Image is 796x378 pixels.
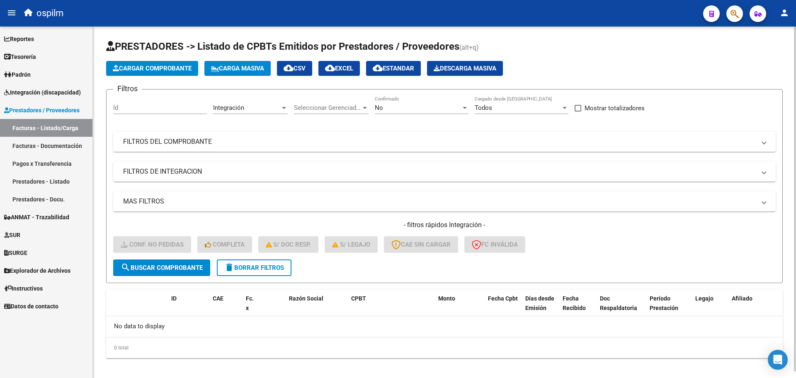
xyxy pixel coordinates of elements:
span: Mostrar totalizadores [585,103,645,113]
button: S/ Doc Resp. [258,236,319,253]
span: Padrón [4,70,31,79]
span: No [375,104,383,111]
div: 0 total [106,337,783,358]
span: Legajo [695,295,713,302]
h3: Filtros [113,83,142,94]
span: CSV [284,65,306,72]
span: Prestadores / Proveedores [4,106,80,115]
mat-panel-title: MAS FILTROS [123,197,756,206]
datatable-header-cell: Afiliado [728,290,795,326]
mat-icon: search [121,262,131,272]
button: CAE SIN CARGAR [384,236,458,253]
datatable-header-cell: Legajo [692,290,716,326]
button: Cargar Comprobante [106,61,198,76]
span: Integración [213,104,244,111]
button: Estandar [366,61,421,76]
datatable-header-cell: CPBT [348,290,435,326]
span: Explorador de Archivos [4,266,70,275]
span: EXCEL [325,65,353,72]
span: Datos de contacto [4,302,58,311]
mat-icon: menu [7,8,17,18]
span: S/ Doc Resp. [266,241,311,248]
mat-expansion-panel-header: FILTROS DEL COMPROBANTE [113,132,776,152]
button: S/ legajo [325,236,378,253]
span: (alt+q) [459,44,479,51]
span: PRESTADORES -> Listado de CPBTs Emitidos por Prestadores / Proveedores [106,41,459,52]
span: Buscar Comprobante [121,264,203,271]
button: Completa [197,236,252,253]
span: Fc. x [246,295,254,311]
mat-icon: cloud_download [325,63,335,73]
mat-icon: cloud_download [373,63,383,73]
datatable-header-cell: Razón Social [286,290,348,326]
span: Fecha Recibido [563,295,586,311]
datatable-header-cell: Fecha Cpbt [485,290,522,326]
datatable-header-cell: CAE [209,290,243,326]
span: Período Prestación [650,295,678,311]
datatable-header-cell: Doc Respaldatoria [597,290,646,326]
span: Razón Social [289,295,323,302]
span: FC Inválida [472,241,518,248]
span: Estandar [373,65,414,72]
span: CPBT [351,295,366,302]
app-download-masive: Descarga masiva de comprobantes (adjuntos) [427,61,503,76]
span: SURGE [4,248,27,257]
span: Integración (discapacidad) [4,88,81,97]
datatable-header-cell: Período Prestación [646,290,692,326]
datatable-header-cell: Monto [435,290,485,326]
span: Conf. no pedidas [121,241,184,248]
span: ANMAT - Trazabilidad [4,213,69,222]
span: Fecha Cpbt [488,295,518,302]
mat-icon: person [779,8,789,18]
span: ID [171,295,177,302]
span: Instructivos [4,284,43,293]
span: SUR [4,230,20,240]
datatable-header-cell: Fc. x [243,290,259,326]
span: Días desde Emisión [525,295,554,311]
span: S/ legajo [332,241,370,248]
span: CAE SIN CARGAR [391,241,451,248]
span: Carga Masiva [211,65,264,72]
button: Descarga Masiva [427,61,503,76]
h4: - filtros rápidos Integración - [113,220,776,230]
span: Seleccionar Gerenciador [294,104,361,111]
button: FC Inválida [464,236,525,253]
span: Descarga Masiva [434,65,496,72]
datatable-header-cell: Días desde Emisión [522,290,559,326]
span: Tesorería [4,52,36,61]
button: Carga Masiva [204,61,271,76]
span: CAE [213,295,223,302]
button: Borrar Filtros [217,259,291,276]
span: Afiliado [732,295,752,302]
div: No data to display [106,316,783,337]
button: Buscar Comprobante [113,259,210,276]
span: Todos [475,104,492,111]
button: EXCEL [318,61,360,76]
span: Doc Respaldatoria [600,295,637,311]
mat-panel-title: FILTROS DEL COMPROBANTE [123,137,756,146]
span: Completa [205,241,245,248]
mat-expansion-panel-header: MAS FILTROS [113,191,776,211]
button: Conf. no pedidas [113,236,191,253]
mat-expansion-panel-header: FILTROS DE INTEGRACION [113,162,776,182]
div: Open Intercom Messenger [768,350,788,370]
mat-icon: cloud_download [284,63,294,73]
datatable-header-cell: ID [168,290,209,326]
datatable-header-cell: Fecha Recibido [559,290,597,326]
span: Borrar Filtros [224,264,284,271]
span: Cargar Comprobante [113,65,192,72]
button: CSV [277,61,312,76]
span: Monto [438,295,455,302]
span: ospilm [36,4,63,22]
mat-panel-title: FILTROS DE INTEGRACION [123,167,756,176]
span: Reportes [4,34,34,44]
mat-icon: delete [224,262,234,272]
